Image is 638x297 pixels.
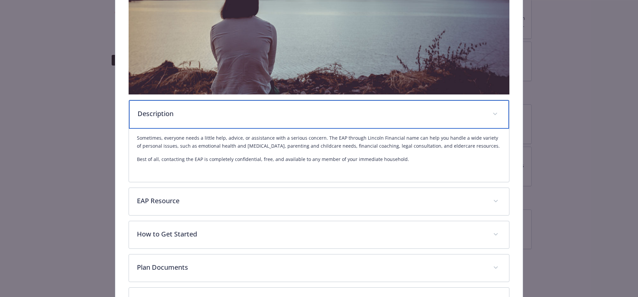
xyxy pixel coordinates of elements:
p: EAP Resource [137,196,485,206]
div: Description [129,129,509,182]
p: How to Get Started [137,229,485,239]
p: Description [138,109,485,119]
p: Sometimes, everyone needs a little help, advice, or assistance with a serious concern. The EAP th... [137,134,501,150]
div: EAP Resource [129,188,509,215]
p: Best of all, contacting the EAP is completely confidential, free, and available to any member of ... [137,155,501,163]
div: Description [129,100,509,129]
p: Plan Documents [137,262,485,272]
div: How to Get Started [129,221,509,248]
div: Plan Documents [129,254,509,282]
